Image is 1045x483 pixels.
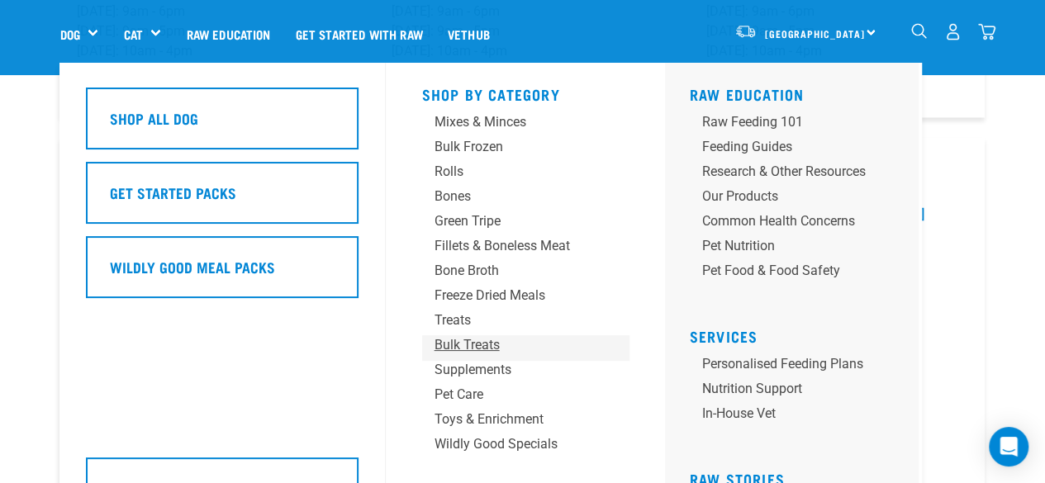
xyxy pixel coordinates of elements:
[978,23,995,40] img: home-icon@2x.png
[690,90,805,98] a: Raw Education
[173,1,283,67] a: Raw Education
[435,137,589,157] div: Bulk Frozen
[690,162,905,187] a: Research & Other Resources
[690,137,905,162] a: Feeding Guides
[944,23,962,40] img: user.png
[422,310,629,335] a: Treats
[435,335,589,355] div: Bulk Treats
[702,187,866,206] div: Our Products
[435,162,589,182] div: Rolls
[422,112,629,137] a: Mixes & Minces
[690,354,905,379] a: Personalised Feeding Plans
[435,187,589,206] div: Bones
[690,236,905,261] a: Pet Nutrition
[435,360,589,380] div: Supplements
[734,24,757,39] img: van-moving.png
[765,31,865,36] span: [GEOGRAPHIC_DATA]
[422,286,629,310] a: Freeze Dried Meals
[422,434,629,459] a: Wildly Good Specials
[702,112,866,132] div: Raw Feeding 101
[435,385,589,405] div: Pet Care
[422,335,629,360] a: Bulk Treats
[435,236,589,256] div: Fillets & Boneless Meat
[86,88,359,162] a: Shop All Dog
[422,410,629,434] a: Toys & Enrichment
[911,23,927,39] img: home-icon-1@2x.png
[435,261,589,281] div: Bone Broth
[702,162,866,182] div: Research & Other Resources
[435,1,502,67] a: Vethub
[283,1,435,67] a: Get started with Raw
[422,211,629,236] a: Green Tripe
[422,86,629,99] h5: Shop By Category
[690,112,905,137] a: Raw Feeding 101
[702,261,866,281] div: Pet Food & Food Safety
[435,286,589,305] div: Freeze Dried Meals
[110,256,275,277] h5: Wildly Good Meal Packs
[422,261,629,286] a: Bone Broth
[110,107,198,129] h5: Shop All Dog
[435,310,589,330] div: Treats
[690,211,905,236] a: Common Health Concerns
[422,187,629,211] a: Bones
[110,182,236,203] h5: Get Started Packs
[702,236,866,256] div: Pet Nutrition
[690,475,785,483] a: Raw Stories
[86,236,359,310] a: Wildly Good Meal Packs
[989,427,1028,466] div: Open Intercom Messenger
[123,25,142,44] a: Cat
[435,211,589,231] div: Green Tripe
[422,385,629,410] a: Pet Care
[422,236,629,261] a: Fillets & Boneless Meat
[690,261,905,286] a: Pet Food & Food Safety
[435,410,589,429] div: Toys & Enrichment
[702,137,866,157] div: Feeding Guides
[60,25,80,44] a: Dog
[690,404,905,429] a: In-house vet
[702,211,866,231] div: Common Health Concerns
[690,379,905,404] a: Nutrition Support
[690,187,905,211] a: Our Products
[86,162,359,236] a: Get Started Packs
[690,328,905,341] h5: Services
[435,434,589,454] div: Wildly Good Specials
[435,112,589,132] div: Mixes & Minces
[422,360,629,385] a: Supplements
[422,162,629,187] a: Rolls
[422,137,629,162] a: Bulk Frozen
